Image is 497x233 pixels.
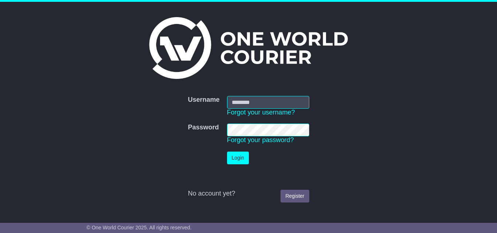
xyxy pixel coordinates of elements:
[188,190,309,198] div: No account yet?
[227,109,295,116] a: Forgot your username?
[149,17,348,79] img: One World
[188,96,219,104] label: Username
[227,136,294,144] a: Forgot your password?
[227,152,249,164] button: Login
[87,225,192,230] span: © One World Courier 2025. All rights reserved.
[188,124,219,132] label: Password
[281,190,309,202] a: Register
